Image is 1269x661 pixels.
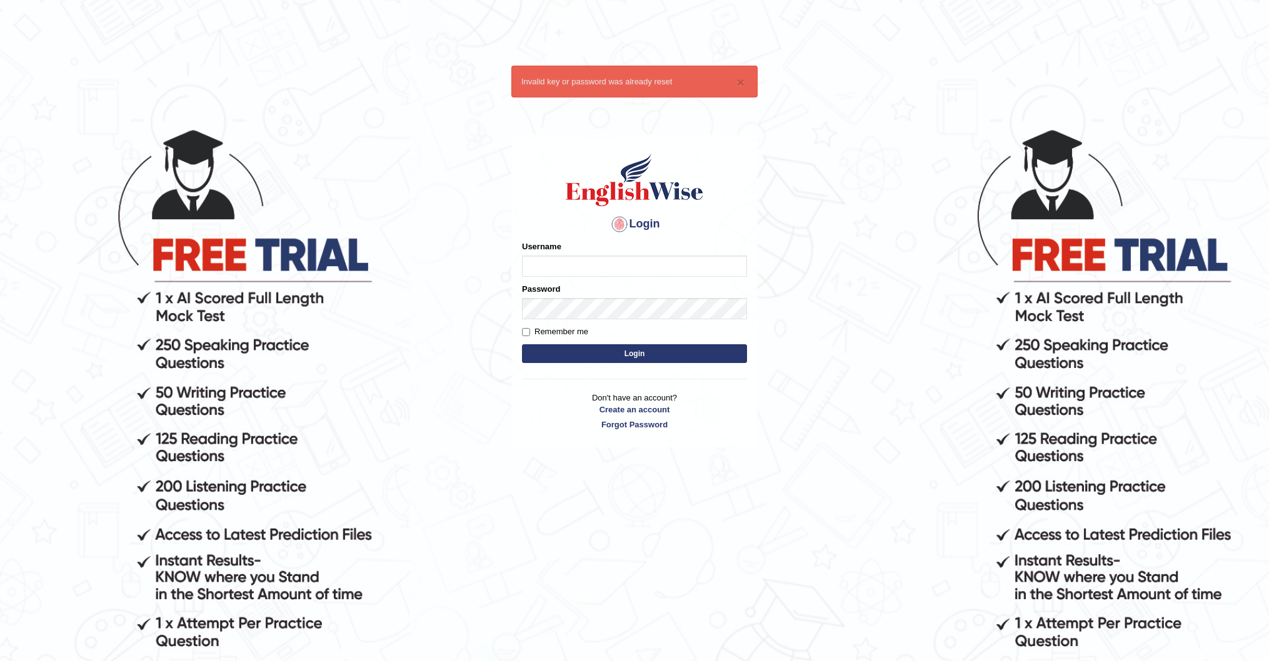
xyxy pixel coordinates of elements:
[522,326,588,338] label: Remember me
[522,392,747,430] p: Don't have an account?
[522,404,747,415] a: Create an account
[522,344,747,363] button: Login
[522,328,530,336] input: Remember me
[522,214,747,234] h4: Login
[522,241,561,252] label: Username
[563,152,706,208] img: Logo of English Wise sign in for intelligent practice with AI
[522,283,560,295] label: Password
[511,66,758,97] div: Invalid key or password was already reset
[737,76,745,89] button: ×
[522,419,747,430] a: Forgot Password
